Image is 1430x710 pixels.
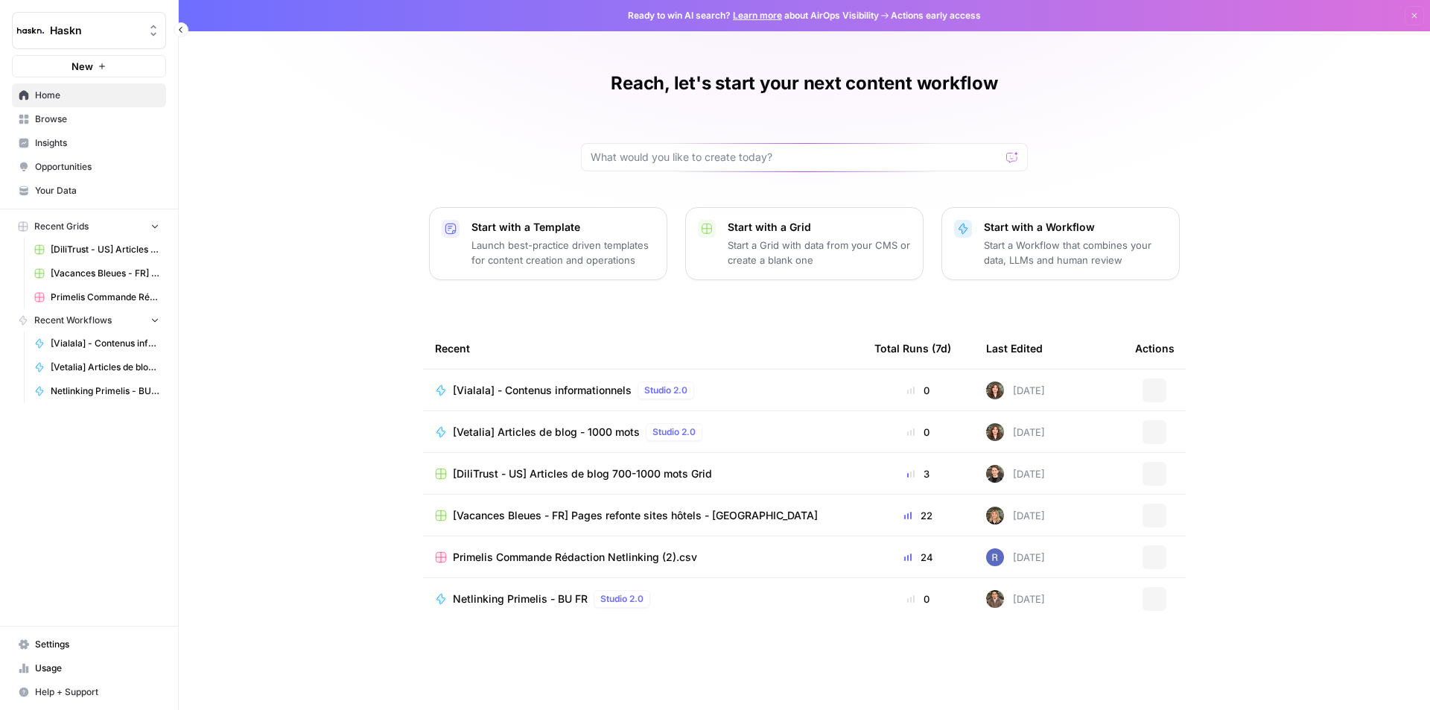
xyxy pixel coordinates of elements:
img: u6bh93quptsxrgw026dpd851kwjs [986,548,1004,566]
button: Recent Grids [12,215,166,238]
p: Launch best-practice driven templates for content creation and operations [471,238,655,267]
img: uhgcgt6zpiex4psiaqgkk0ok3li6 [986,465,1004,483]
p: Start with a Workflow [984,220,1167,235]
div: 0 [874,383,962,398]
span: Ready to win AI search? about AirOps Visibility [628,9,879,22]
img: wbc4lf7e8no3nva14b2bd9f41fnh [986,423,1004,441]
a: Your Data [12,179,166,203]
button: Start with a GridStart a Grid with data from your CMS or create a blank one [685,207,924,280]
div: Recent [435,328,851,369]
a: [Vetalia] Articles de blog - 1000 mots [28,355,166,379]
button: New [12,55,166,77]
a: [Vetalia] Articles de blog - 1000 motsStudio 2.0 [435,423,851,441]
span: Insights [35,136,159,150]
span: Recent Grids [34,220,89,233]
h1: Reach, let's start your next content workflow [611,72,997,95]
div: Actions [1135,328,1175,369]
button: Workspace: Haskn [12,12,166,49]
button: Help + Support [12,680,166,704]
a: Opportunities [12,155,166,179]
div: 22 [874,508,962,523]
a: Netlinking Primelis - BU FR [28,379,166,403]
a: [DiliTrust - US] Articles de blog 700-1000 mots Grid [28,238,166,262]
span: [DiliTrust - US] Articles de blog 700-1000 mots Grid [453,466,712,481]
div: 24 [874,550,962,565]
span: Your Data [35,184,159,197]
div: [DATE] [986,548,1045,566]
span: Opportunities [35,160,159,174]
div: Total Runs (7d) [874,328,951,369]
span: [Vialala] - Contenus informationnels [51,337,159,350]
span: [Vacances Bleues - FR] Pages refonte sites hôtels - [GEOGRAPHIC_DATA] [453,508,818,523]
span: Netlinking Primelis - BU FR [51,384,159,398]
span: Studio 2.0 [600,592,643,606]
span: [Vacances Bleues - FR] Pages refonte sites hôtels - [GEOGRAPHIC_DATA] [51,267,159,280]
div: [DATE] [986,423,1045,441]
div: 3 [874,466,962,481]
p: Start with a Template [471,220,655,235]
a: Primelis Commande Rédaction Netlinking (2).csv [435,550,851,565]
span: Studio 2.0 [644,384,687,397]
a: Browse [12,107,166,131]
div: 0 [874,592,962,606]
button: Start with a WorkflowStart a Workflow that combines your data, LLMs and human review [941,207,1180,280]
button: Start with a TemplateLaunch best-practice driven templates for content creation and operations [429,207,667,280]
a: Usage [12,656,166,680]
div: [DATE] [986,590,1045,608]
span: [DiliTrust - US] Articles de blog 700-1000 mots Grid [51,243,159,256]
a: Home [12,83,166,107]
p: Start a Grid with data from your CMS or create a blank one [728,238,911,267]
a: Primelis Commande Rédaction Netlinking (2).csv [28,285,166,309]
a: Learn more [733,10,782,21]
a: Netlinking Primelis - BU FRStudio 2.0 [435,590,851,608]
div: 0 [874,425,962,440]
a: [Vialala] - Contenus informationnels [28,332,166,355]
span: Help + Support [35,685,159,699]
span: [Vetalia] Articles de blog - 1000 mots [453,425,640,440]
input: What would you like to create today? [591,150,1000,165]
div: [DATE] [986,465,1045,483]
span: Home [35,89,159,102]
img: ziyu4k121h9vid6fczkx3ylgkuqx [986,507,1004,524]
img: Haskn Logo [17,17,44,44]
a: [DiliTrust - US] Articles de blog 700-1000 mots Grid [435,466,851,481]
button: Recent Workflows [12,309,166,332]
img: wbc4lf7e8no3nva14b2bd9f41fnh [986,381,1004,399]
span: Netlinking Primelis - BU FR [453,592,588,606]
span: Actions early access [891,9,981,22]
span: [Vialala] - Contenus informationnels [453,383,632,398]
span: [Vetalia] Articles de blog - 1000 mots [51,361,159,374]
span: Browse [35,112,159,126]
a: [Vacances Bleues - FR] Pages refonte sites hôtels - [GEOGRAPHIC_DATA] [28,262,166,285]
p: Start with a Grid [728,220,911,235]
p: Start a Workflow that combines your data, LLMs and human review [984,238,1167,267]
span: Primelis Commande Rédaction Netlinking (2).csv [453,550,697,565]
div: [DATE] [986,507,1045,524]
span: Studio 2.0 [652,425,696,439]
span: New [71,59,93,74]
a: [Vacances Bleues - FR] Pages refonte sites hôtels - [GEOGRAPHIC_DATA] [435,508,851,523]
a: [Vialala] - Contenus informationnelsStudio 2.0 [435,381,851,399]
div: [DATE] [986,381,1045,399]
span: Settings [35,638,159,651]
a: Settings [12,633,166,656]
span: Haskn [50,23,140,38]
img: dizo4u6k27cofk4obq9v5qvvdkyt [986,590,1004,608]
div: Last Edited [986,328,1043,369]
span: Primelis Commande Rédaction Netlinking (2).csv [51,291,159,304]
span: Usage [35,662,159,675]
span: Recent Workflows [34,314,112,327]
a: Insights [12,131,166,155]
